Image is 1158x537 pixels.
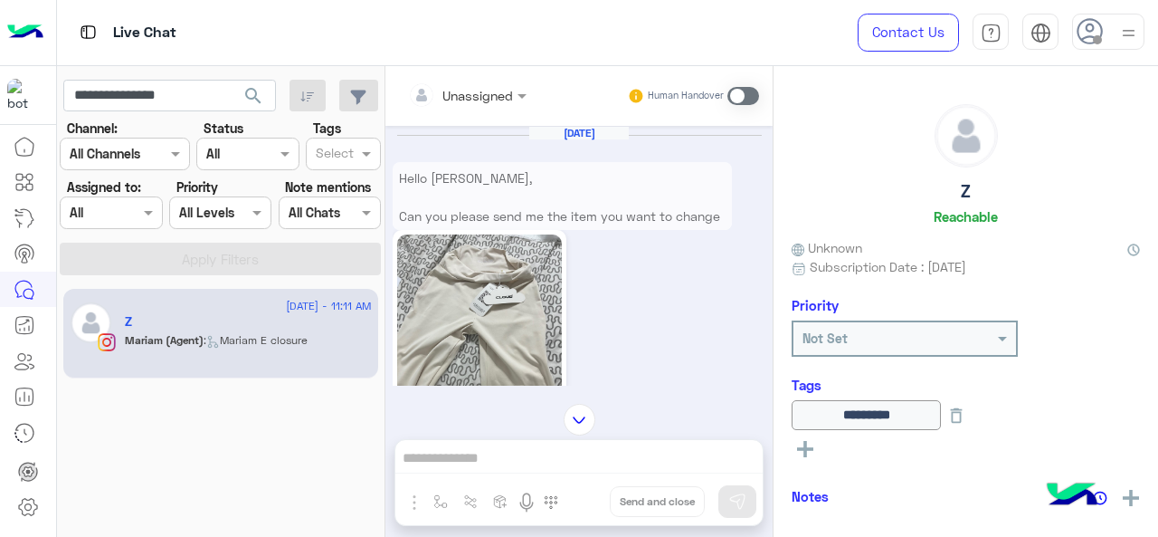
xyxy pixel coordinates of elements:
button: Send and close [610,486,705,517]
h6: Priority [792,297,839,313]
h6: [DATE] [529,127,629,139]
span: : Mariam E closure [204,333,308,347]
span: search [242,85,264,107]
span: Mariam (Agent) [125,333,204,347]
img: 317874714732967 [7,79,40,111]
div: Select [313,143,354,167]
img: tab [77,21,100,43]
button: search [232,80,276,119]
img: defaultAdmin.png [935,105,997,167]
span: Subscription Date : [DATE] [810,257,966,276]
label: Channel: [67,119,118,138]
p: 11/8/2025, 7:41 PM [393,162,732,251]
p: Live Chat [113,21,176,45]
label: Note mentions [285,177,371,197]
img: Logo [7,14,43,52]
label: Status [204,119,243,138]
img: tab [1030,23,1051,43]
small: Human Handover [648,89,724,103]
img: profile [1117,22,1140,44]
img: tab [981,23,1001,43]
a: Contact Us [858,14,959,52]
label: Priority [176,177,218,197]
h6: Notes [792,488,829,504]
img: scroll [564,404,595,436]
h5: Z [961,181,971,202]
span: [DATE] - 11:11 AM [286,298,371,314]
span: Unknown [792,238,862,257]
h6: Reachable [934,208,998,225]
img: hulul-logo.png [1040,465,1104,528]
h6: Tags [792,377,1140,393]
img: Instagram [98,333,116,351]
label: Tags [313,119,341,138]
h5: Z [125,314,132,330]
img: add [1123,490,1139,506]
img: defaultAdmin.png [71,302,111,343]
button: Apply Filters [60,243,381,275]
label: Assigned to: [67,177,141,197]
a: tab [973,14,1009,52]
